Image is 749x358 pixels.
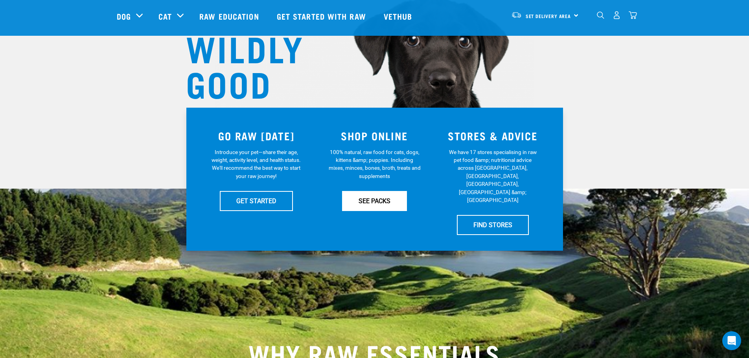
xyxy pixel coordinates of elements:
h3: STORES & ADVICE [438,130,547,142]
a: FIND STORES [457,215,529,235]
a: Cat [158,10,172,22]
a: Raw Education [191,0,269,32]
a: SEE PACKS [342,191,407,211]
a: Dog [117,10,131,22]
span: Set Delivery Area [526,15,571,17]
img: user.png [613,11,621,19]
h1: WILDLY GOOD NUTRITION [186,29,343,136]
img: home-icon@2x.png [629,11,637,19]
img: van-moving.png [511,11,522,18]
p: Introduce your pet—share their age, weight, activity level, and health status. We'll recommend th... [210,148,302,180]
div: Open Intercom Messenger [722,331,741,350]
h3: GO RAW [DATE] [202,130,311,142]
p: We have 17 stores specialising in raw pet food &amp; nutritional advice across [GEOGRAPHIC_DATA],... [447,148,539,204]
p: 100% natural, raw food for cats, dogs, kittens &amp; puppies. Including mixes, minces, bones, bro... [328,148,421,180]
a: Vethub [376,0,422,32]
h3: SHOP ONLINE [320,130,429,142]
a: Get started with Raw [269,0,376,32]
img: home-icon-1@2x.png [597,11,604,19]
a: GET STARTED [220,191,293,211]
